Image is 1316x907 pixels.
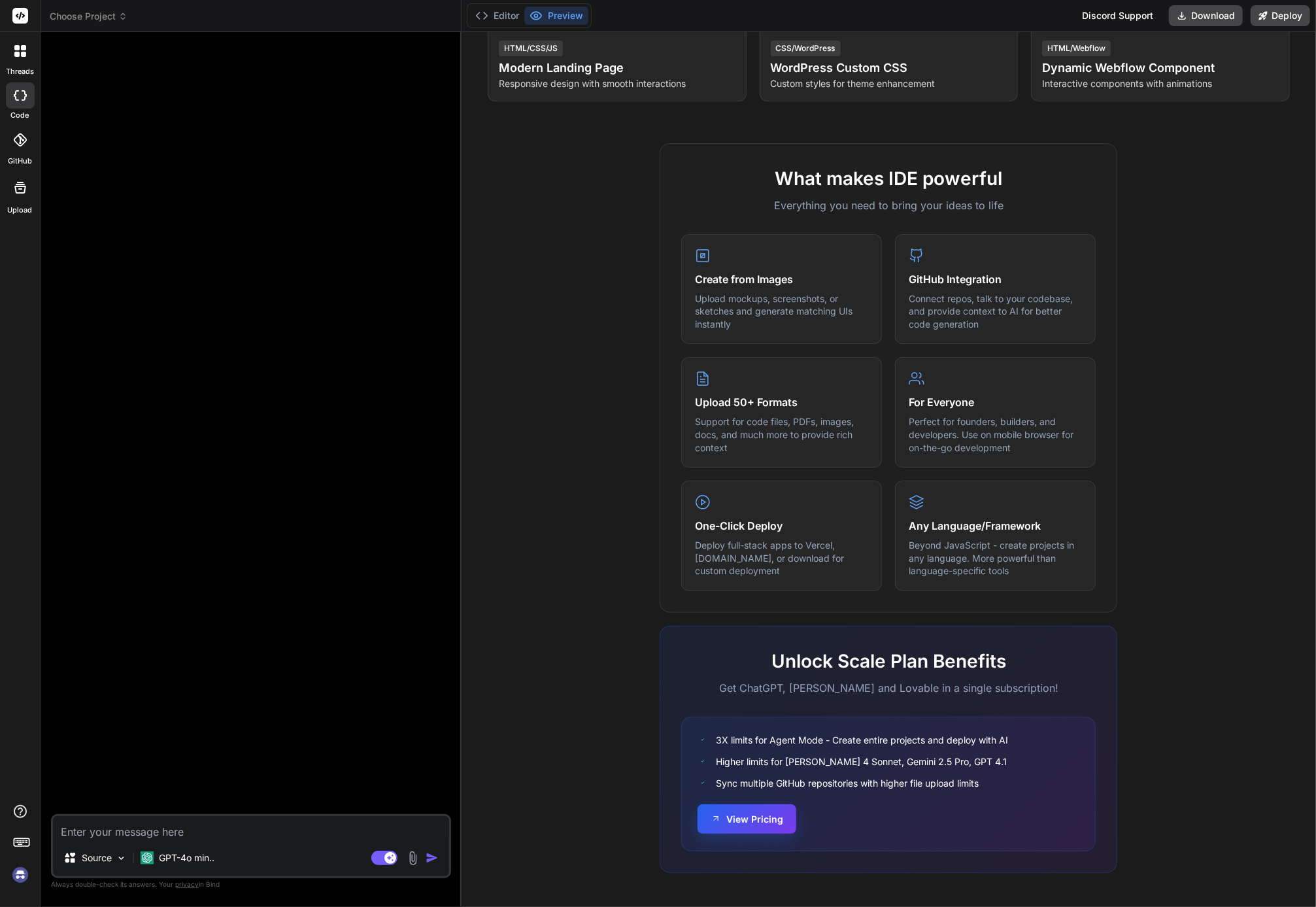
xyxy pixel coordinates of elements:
[909,518,1082,534] h4: Any Language/Framework
[141,851,154,864] img: GPT-4o mini
[909,415,1082,454] p: Perfect for founders, builders, and developers. Use on mobile browser for on-the-go development
[1074,5,1161,26] div: Discord Support
[695,394,868,410] h4: Upload 50+ Formats
[771,41,841,56] div: CSS/WordPress
[116,853,127,864] img: Pick Models
[716,776,979,790] span: Sync multiple GitHub repositories with higher file upload limits
[426,851,439,864] img: icon
[698,804,796,834] button: View Pricing
[909,271,1082,287] h4: GitHub Integration
[716,755,1007,768] span: Higher limits for [PERSON_NAME] 4 Sonnet, Gemini 2.5 Pro, GPT 4.1
[499,59,735,77] h4: Modern Landing Page
[1251,5,1310,26] button: Deploy
[681,165,1096,192] h2: What makes IDE powerful
[470,7,524,25] button: Editor
[499,41,563,56] div: HTML/CSS/JS
[681,647,1096,675] h2: Unlock Scale Plan Benefits
[11,110,29,121] label: code
[909,394,1082,410] h4: For Everyone
[771,59,1007,77] h4: WordPress Custom CSS
[175,880,199,888] span: privacy
[499,77,735,90] p: Responsive design with smooth interactions
[524,7,588,25] button: Preview
[695,415,868,454] p: Support for code files, PDFs, images, docs, and much more to provide rich context
[695,518,868,534] h4: One-Click Deploy
[51,878,451,891] p: Always double-check its answers. Your in Bind
[695,292,868,331] p: Upload mockups, screenshots, or sketches and generate matching UIs instantly
[6,66,34,77] label: threads
[681,680,1096,696] p: Get ChatGPT, [PERSON_NAME] and Lovable in a single subscription!
[8,205,33,216] label: Upload
[695,271,868,287] h4: Create from Images
[405,851,420,866] img: attachment
[681,197,1096,213] p: Everything you need to bring your ideas to life
[50,10,127,23] span: Choose Project
[909,539,1082,577] p: Beyond JavaScript - create projects in any language. More powerful than language-specific tools
[771,77,1007,90] p: Custom styles for theme enhancement
[695,539,868,577] p: Deploy full-stack apps to Vercel, [DOMAIN_NAME], or download for custom deployment
[909,292,1082,331] p: Connect repos, talk to your codebase, and provide context to AI for better code generation
[8,156,32,167] label: GitHub
[9,864,31,886] img: signin
[82,851,112,864] p: Source
[1042,59,1279,77] h4: Dynamic Webflow Component
[1169,5,1243,26] button: Download
[159,851,214,864] p: GPT-4o min..
[716,733,1008,747] span: 3X limits for Agent Mode - Create entire projects and deploy with AI
[1042,41,1111,56] div: HTML/Webflow
[1042,77,1279,90] p: Interactive components with animations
